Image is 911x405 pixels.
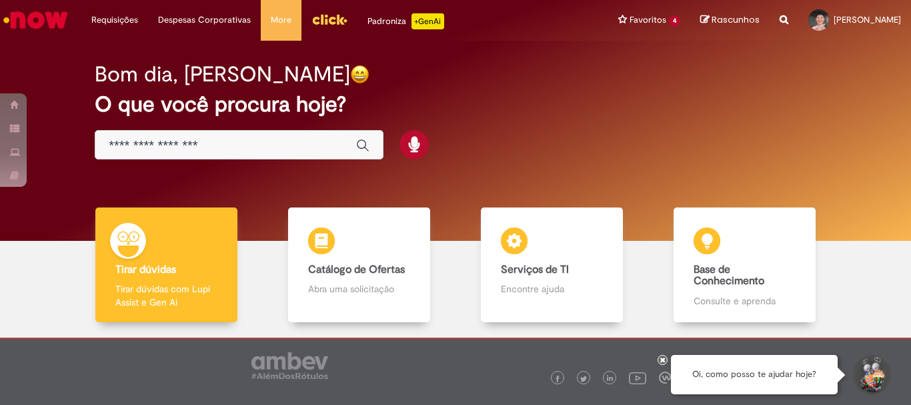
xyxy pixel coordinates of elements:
[411,13,444,29] p: +GenAi
[712,13,760,26] span: Rascunhos
[70,208,263,323] a: Tirar dúvidas Tirar dúvidas com Lupi Assist e Gen Ai
[694,263,764,288] b: Base de Conhecimento
[91,13,138,27] span: Requisições
[671,355,838,394] div: Oi, como posso te ajudar hoje?
[311,9,347,29] img: click_logo_yellow_360x200.png
[263,208,455,323] a: Catálogo de Ofertas Abra uma solicitação
[629,369,646,386] img: logo_footer_youtube.png
[851,355,891,395] button: Iniciar Conversa de Suporte
[834,14,901,25] span: [PERSON_NAME]
[308,263,405,276] b: Catálogo de Ofertas
[95,63,350,86] h2: Bom dia, [PERSON_NAME]
[367,13,444,29] div: Padroniza
[501,282,602,296] p: Encontre ajuda
[607,375,614,383] img: logo_footer_linkedin.png
[95,93,816,116] h2: O que você procura hoje?
[700,14,760,27] a: Rascunhos
[554,376,561,382] img: logo_footer_facebook.png
[648,208,841,323] a: Base de Conhecimento Consulte e aprenda
[694,294,795,308] p: Consulte e aprenda
[158,13,251,27] span: Despesas Corporativas
[115,282,217,309] p: Tirar dúvidas com Lupi Assist e Gen Ai
[1,7,70,33] img: ServiceNow
[659,372,671,384] img: logo_footer_workplace.png
[455,208,648,323] a: Serviços de TI Encontre ajuda
[308,282,409,296] p: Abra uma solicitação
[630,13,666,27] span: Favoritos
[251,352,328,379] img: logo_footer_ambev_rotulo_gray.png
[669,15,680,27] span: 4
[271,13,291,27] span: More
[501,263,569,276] b: Serviços de TI
[115,263,176,276] b: Tirar dúvidas
[580,376,587,382] img: logo_footer_twitter.png
[350,65,369,84] img: happy-face.png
